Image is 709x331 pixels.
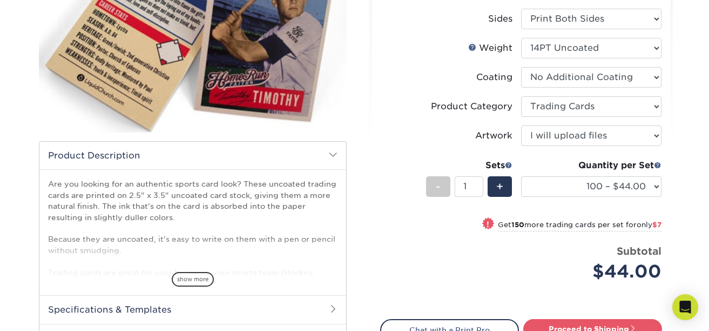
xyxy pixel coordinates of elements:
span: - [436,178,441,195]
div: Sets [426,159,512,172]
span: + [496,178,503,195]
span: $7 [652,221,661,229]
div: Product Category [431,100,512,113]
h2: Specifications & Templates [39,295,346,323]
div: $44.00 [529,259,661,284]
div: Sides [488,12,512,25]
strong: 150 [511,221,524,229]
div: Artwork [475,129,512,142]
span: ! [487,219,489,230]
div: Weight [468,42,512,55]
small: Get more trading cards per set for [498,221,661,231]
span: only [637,221,661,229]
div: Open Intercom Messenger [672,294,698,320]
p: Are you looking for an authentic sports card look? These uncoated trading cards are printed on 2.... [48,178,337,300]
span: show more [172,272,214,287]
strong: Subtotal [617,245,661,257]
div: Quantity per Set [521,159,661,172]
div: Coating [476,71,512,84]
h2: Product Description [39,142,346,169]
